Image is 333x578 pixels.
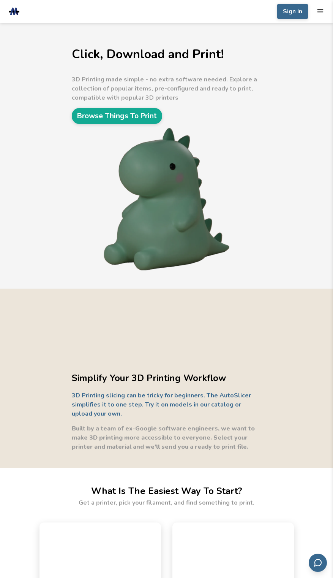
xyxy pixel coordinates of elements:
p: Get a printer, pick your filament, and find something to print. [79,498,254,507]
h1: Click, Download and Print! [72,48,262,61]
p: 3D Printing slicing can be tricky for beginners. The AutoSlicer simplifies it to one step. Try it... [72,391,262,418]
p: Built by a team of ex-Google software engineers, we want to make 3D printing more accessible to e... [72,424,262,451]
button: Send feedback via email [309,554,327,572]
button: mobile navigation menu [317,8,324,15]
h2: Simplify Your 3D Printing Workflow [72,372,262,385]
button: Sign In [277,4,308,19]
a: Browse Things To Print [72,108,162,124]
p: 3D Printing made simple - no extra software needed. Explore a collection of popular items, pre-co... [72,75,262,102]
h2: What Is The Easiest Way To Start? [91,484,242,498]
